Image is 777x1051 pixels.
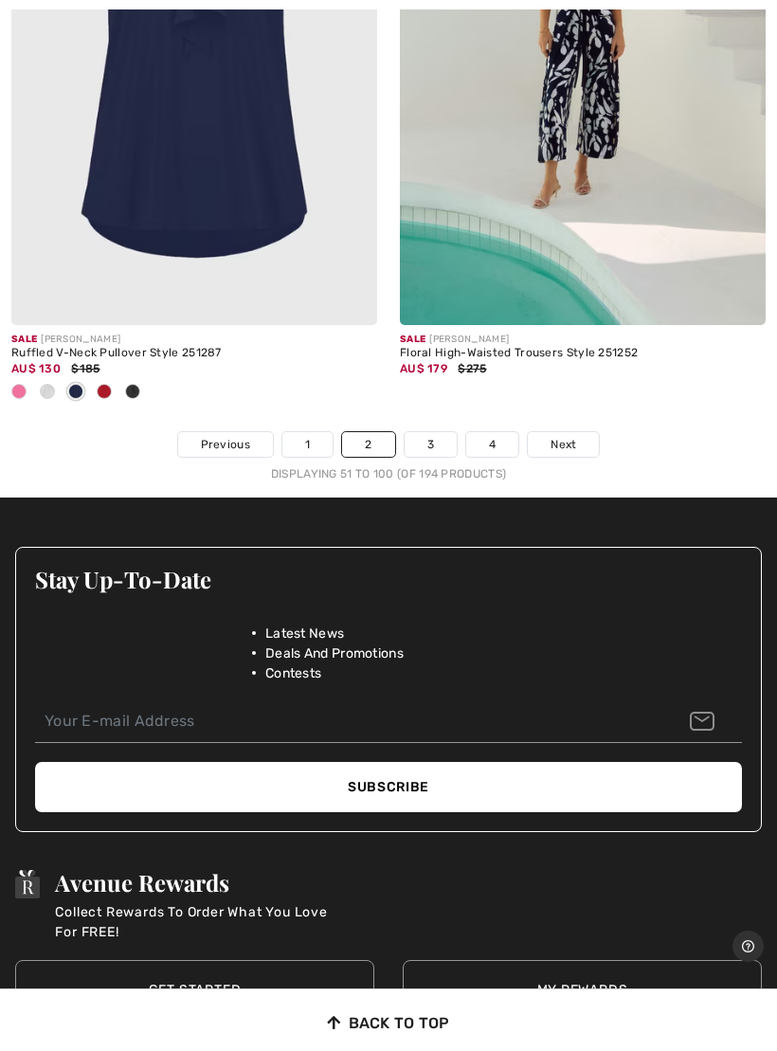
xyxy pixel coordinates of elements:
[33,377,62,408] div: Vanilla 30
[282,432,333,457] a: 1
[551,436,576,453] span: Next
[35,567,742,591] h3: Stay Up-To-Date
[11,334,37,345] span: Sale
[528,432,599,457] a: Next
[15,960,374,1020] a: Get Started
[71,362,99,375] span: $185
[62,377,90,408] div: Midnight Blue
[466,432,518,457] a: 4
[400,333,766,347] div: [PERSON_NAME]
[265,643,404,663] span: Deals And Promotions
[11,347,377,360] div: Ruffled V-Neck Pullover Style 251287
[35,762,742,812] button: Subscribe
[118,377,147,408] div: Black
[11,362,61,375] span: AU$ 130
[201,436,250,453] span: Previous
[35,700,742,743] input: Your E-mail Address
[400,362,447,375] span: AU$ 179
[5,377,33,408] div: Bubble gum
[265,624,344,643] span: Latest News
[405,432,457,457] a: 3
[178,432,273,457] a: Previous
[403,960,762,1020] a: My Rewards
[732,931,764,964] iframe: Opens a widget where you can find more information
[90,377,118,408] div: Radiant red
[55,870,339,895] h3: Avenue Rewards
[458,362,486,375] span: $275
[265,663,321,683] span: Contests
[400,334,425,345] span: Sale
[15,870,40,898] img: Avenue Rewards
[11,333,377,347] div: [PERSON_NAME]
[55,902,339,942] p: Collect Rewards To Order What You Love For FREE!
[400,347,766,360] div: Floral High-Waisted Trousers Style 251252
[342,432,394,457] a: 2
